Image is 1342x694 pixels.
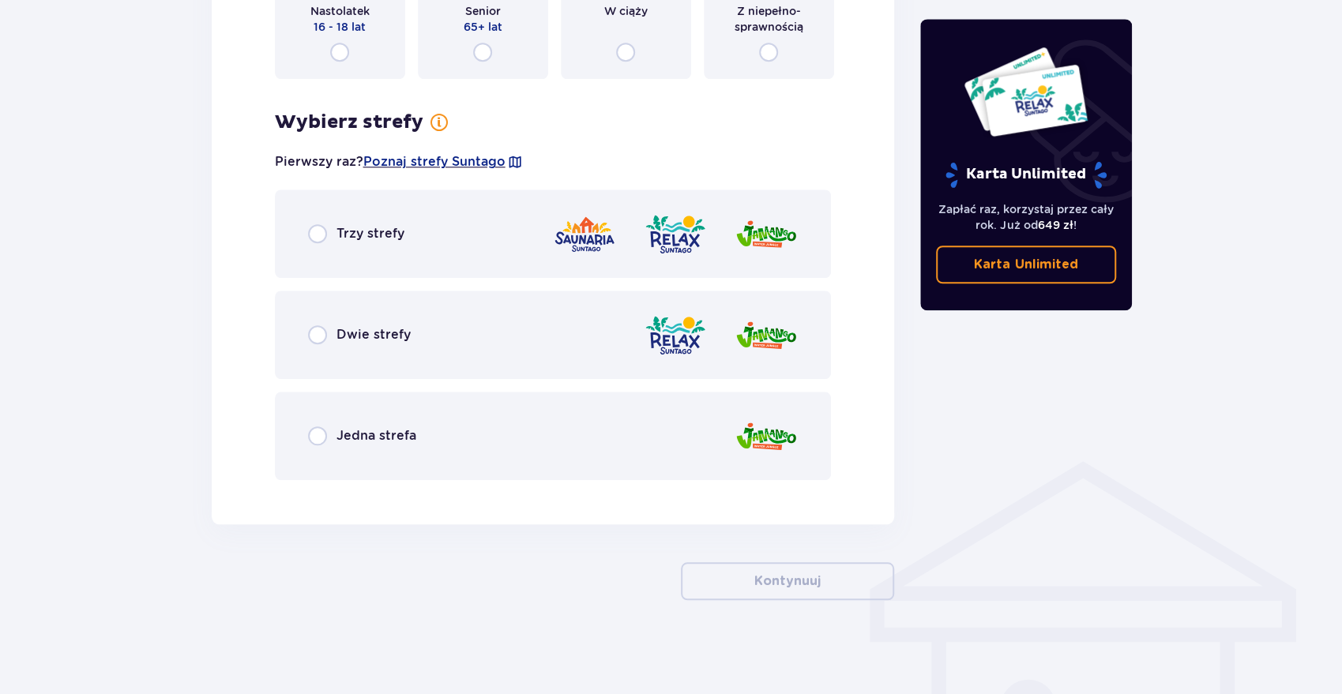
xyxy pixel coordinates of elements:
[336,326,411,343] span: Dwie strefy
[735,313,798,358] img: Jamango
[336,427,416,445] span: Jedna strefa
[275,153,523,171] p: Pierwszy raz?
[275,111,423,134] h3: Wybierz strefy
[363,153,506,171] a: Poznaj strefy Suntago
[336,225,404,242] span: Trzy strefy
[974,256,1077,273] p: Karta Unlimited
[944,161,1108,189] p: Karta Unlimited
[310,3,370,19] span: Nastolatek
[963,46,1088,137] img: Dwie karty całoroczne do Suntago z napisem 'UNLIMITED RELAX', na białym tle z tropikalnymi liśćmi...
[1037,219,1073,231] span: 649 zł
[735,212,798,257] img: Jamango
[936,201,1116,233] p: Zapłać raz, korzystaj przez cały rok. Już od !
[936,246,1116,283] a: Karta Unlimited
[644,212,707,257] img: Relax
[735,414,798,459] img: Jamango
[644,313,707,358] img: Relax
[681,562,894,600] button: Kontynuuj
[718,3,820,35] span: Z niepełno­sprawnością
[754,572,821,590] p: Kontynuuj
[604,3,648,19] span: W ciąży
[465,3,501,19] span: Senior
[314,19,366,35] span: 16 - 18 lat
[464,19,502,35] span: 65+ lat
[553,212,616,257] img: Saunaria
